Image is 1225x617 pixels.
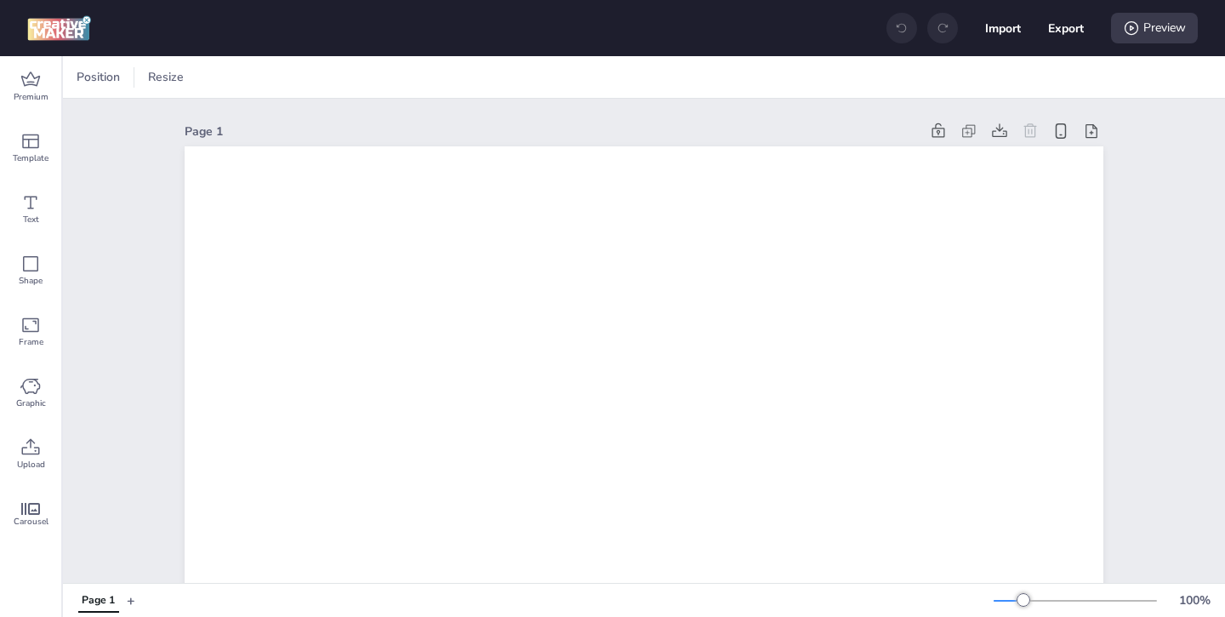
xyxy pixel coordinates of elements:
span: Template [13,151,48,165]
div: Preview [1111,13,1198,43]
div: Tabs [70,586,127,615]
button: Import [985,10,1021,46]
div: Page 1 [185,123,920,140]
span: Resize [145,68,187,86]
button: Export [1048,10,1084,46]
span: Position [73,68,123,86]
div: 100 % [1174,591,1215,609]
span: Upload [17,458,45,471]
span: Shape [19,274,43,288]
button: + [127,586,135,615]
span: Text [23,213,39,226]
img: logo Creative Maker [27,15,91,41]
span: Frame [19,335,43,349]
div: Page 1 [82,593,115,608]
span: Carousel [14,515,48,528]
span: Premium [14,90,48,104]
span: Graphic [16,397,46,410]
